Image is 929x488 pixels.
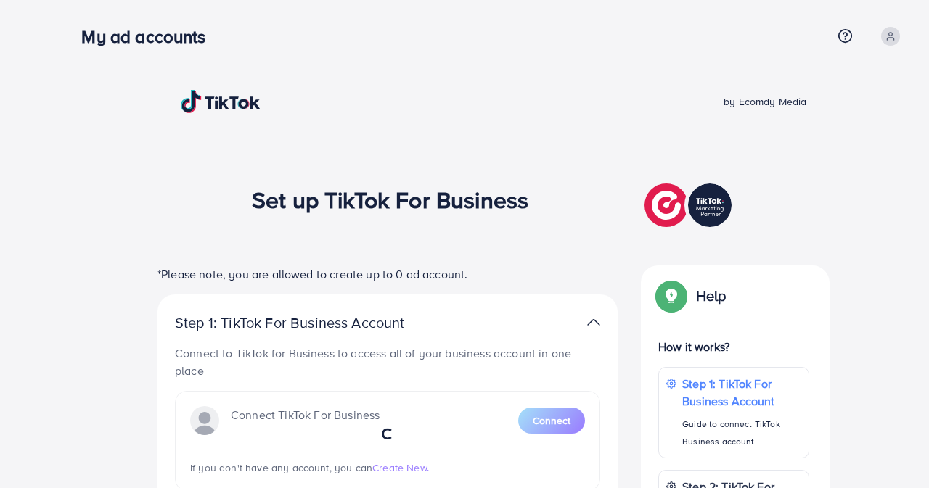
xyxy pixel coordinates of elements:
[252,186,528,213] h1: Set up TikTok For Business
[81,26,217,47] h3: My ad accounts
[587,312,600,333] img: TikTok partner
[175,314,451,331] p: Step 1: TikTok For Business Account
[157,265,618,283] p: *Please note, you are allowed to create up to 0 ad account.
[658,283,684,309] img: Popup guide
[644,180,735,231] img: TikTok partner
[181,90,261,113] img: TikTok
[658,338,809,355] p: How it works?
[682,375,801,410] p: Step 1: TikTok For Business Account
[696,287,727,305] p: Help
[682,415,801,450] p: Guide to connect TikTok Business account
[724,94,806,109] span: by Ecomdy Media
